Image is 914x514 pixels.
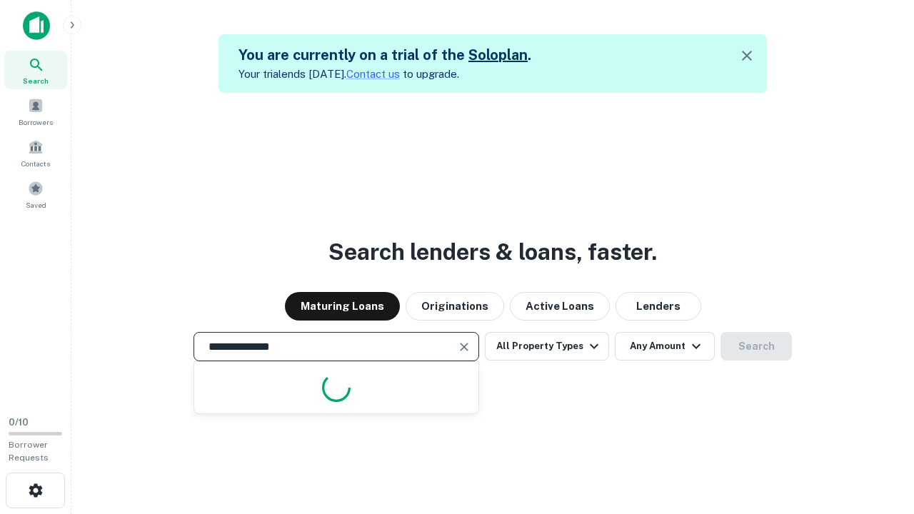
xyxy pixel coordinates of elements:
a: Saved [4,175,67,213]
button: Lenders [616,292,701,321]
a: Contacts [4,133,67,172]
a: Borrowers [4,92,67,131]
span: Contacts [21,158,50,169]
h5: You are currently on a trial of the . [238,44,531,66]
p: Your trial ends [DATE]. to upgrade. [238,66,531,83]
a: Soloplan [468,46,528,64]
button: Active Loans [510,292,610,321]
span: 0 / 10 [9,417,29,428]
h3: Search lenders & loans, faster. [328,235,657,269]
span: Borrower Requests [9,440,49,463]
a: Search [4,51,67,89]
iframe: Chat Widget [843,400,914,468]
span: Borrowers [19,116,53,128]
button: Any Amount [615,332,715,361]
span: Saved [26,199,46,211]
button: Maturing Loans [285,292,400,321]
button: Originations [406,292,504,321]
img: capitalize-icon.png [23,11,50,40]
span: Search [23,75,49,86]
button: All Property Types [485,332,609,361]
button: Clear [454,337,474,357]
a: Contact us [346,68,400,80]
